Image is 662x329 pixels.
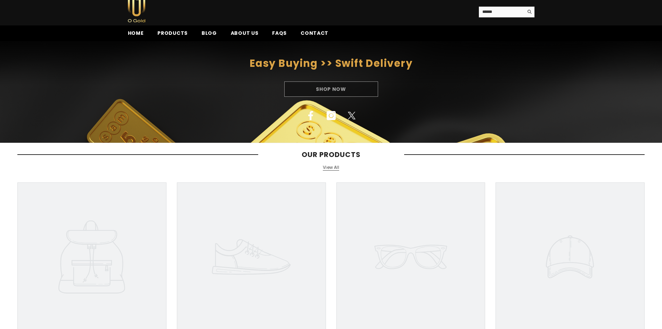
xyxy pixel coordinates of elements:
[272,30,287,37] span: FAQs
[128,30,144,37] span: Home
[524,7,534,17] button: Search
[150,29,195,41] a: Products
[479,7,534,17] summary: Search
[301,30,328,37] span: Contact
[202,30,217,37] span: Blog
[323,165,339,171] a: View All
[195,29,224,41] a: Blog
[265,29,294,41] a: FAQs
[258,150,404,159] span: Our Products
[121,29,151,41] a: Home
[224,29,265,41] a: About us
[231,30,259,37] span: About us
[294,29,335,41] a: Contact
[157,30,188,37] span: Products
